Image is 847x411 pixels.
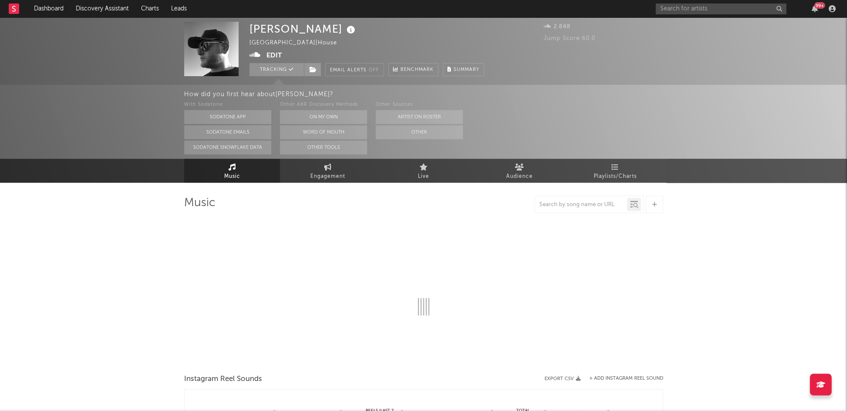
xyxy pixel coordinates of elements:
a: Music [184,159,280,183]
div: [PERSON_NAME] [249,22,357,36]
span: Engagement [310,171,345,182]
a: Benchmark [388,63,438,76]
a: Live [376,159,471,183]
button: On My Own [280,110,367,124]
button: Word Of Mouth [280,125,367,139]
span: Benchmark [400,65,434,75]
div: 99 + [814,2,825,9]
button: Tracking [249,63,304,76]
button: Email AlertsOff [325,63,384,76]
div: + Add Instagram Reel Sound [580,376,663,381]
button: 99+ [811,5,817,12]
button: Export CSV [544,376,580,381]
button: Edit [266,50,282,61]
div: Other Sources [376,100,463,110]
span: 2.848 [543,24,570,30]
span: Instagram Reel Sounds [184,374,262,384]
button: Artist on Roster [376,110,463,124]
span: Audience [506,171,533,182]
button: Other Tools [280,140,367,154]
div: With Sodatone [184,100,271,110]
button: Sodatone Snowflake Data [184,140,271,154]
button: Other [376,125,463,139]
div: How did you first hear about [PERSON_NAME] ? [184,89,847,100]
span: Jump Score: 60.0 [543,36,595,41]
em: Off [369,68,379,73]
button: Summary [443,63,484,76]
button: Sodatone Emails [184,125,271,139]
div: [GEOGRAPHIC_DATA] | House [249,38,347,48]
button: Sodatone App [184,110,271,124]
button: + Add Instagram Reel Sound [589,376,663,381]
span: Playlists/Charts [594,171,637,182]
a: Audience [471,159,567,183]
span: Summary [454,67,479,72]
a: Engagement [280,159,376,183]
span: Live [418,171,429,182]
a: Playlists/Charts [567,159,663,183]
input: Search by song name or URL [535,201,627,208]
div: Other A&R Discovery Methods [280,100,367,110]
input: Search for artists [655,3,786,14]
span: Music [224,171,240,182]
